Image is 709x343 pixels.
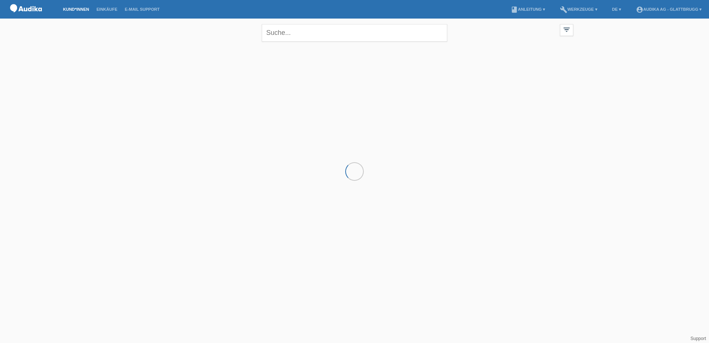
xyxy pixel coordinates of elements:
i: build [560,6,567,13]
a: bookAnleitung ▾ [507,7,549,12]
a: DE ▾ [609,7,625,12]
a: POS — MF Group [7,14,44,20]
a: account_circleAudika AG - Glattbrugg ▾ [632,7,705,12]
i: filter_list [563,26,571,34]
a: Einkäufe [93,7,121,12]
a: Kund*innen [59,7,93,12]
a: Support [690,336,706,341]
a: buildWerkzeuge ▾ [556,7,601,12]
i: book [511,6,518,13]
a: E-Mail Support [121,7,164,12]
input: Suche... [262,24,447,42]
i: account_circle [636,6,643,13]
